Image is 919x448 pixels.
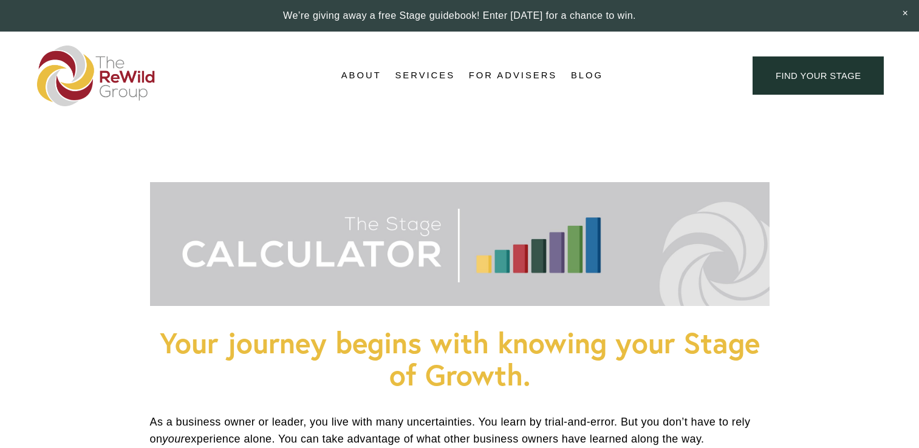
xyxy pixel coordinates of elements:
[160,324,768,393] strong: Your journey begins with knowing your Stage of Growth.
[753,56,884,95] a: find your stage
[37,46,156,106] img: The ReWild Group
[395,67,455,85] a: folder dropdown
[341,67,381,85] a: folder dropdown
[469,67,557,85] a: For Advisers
[395,67,455,84] span: Services
[162,433,185,445] em: your
[341,67,381,84] span: About
[571,67,603,85] a: Blog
